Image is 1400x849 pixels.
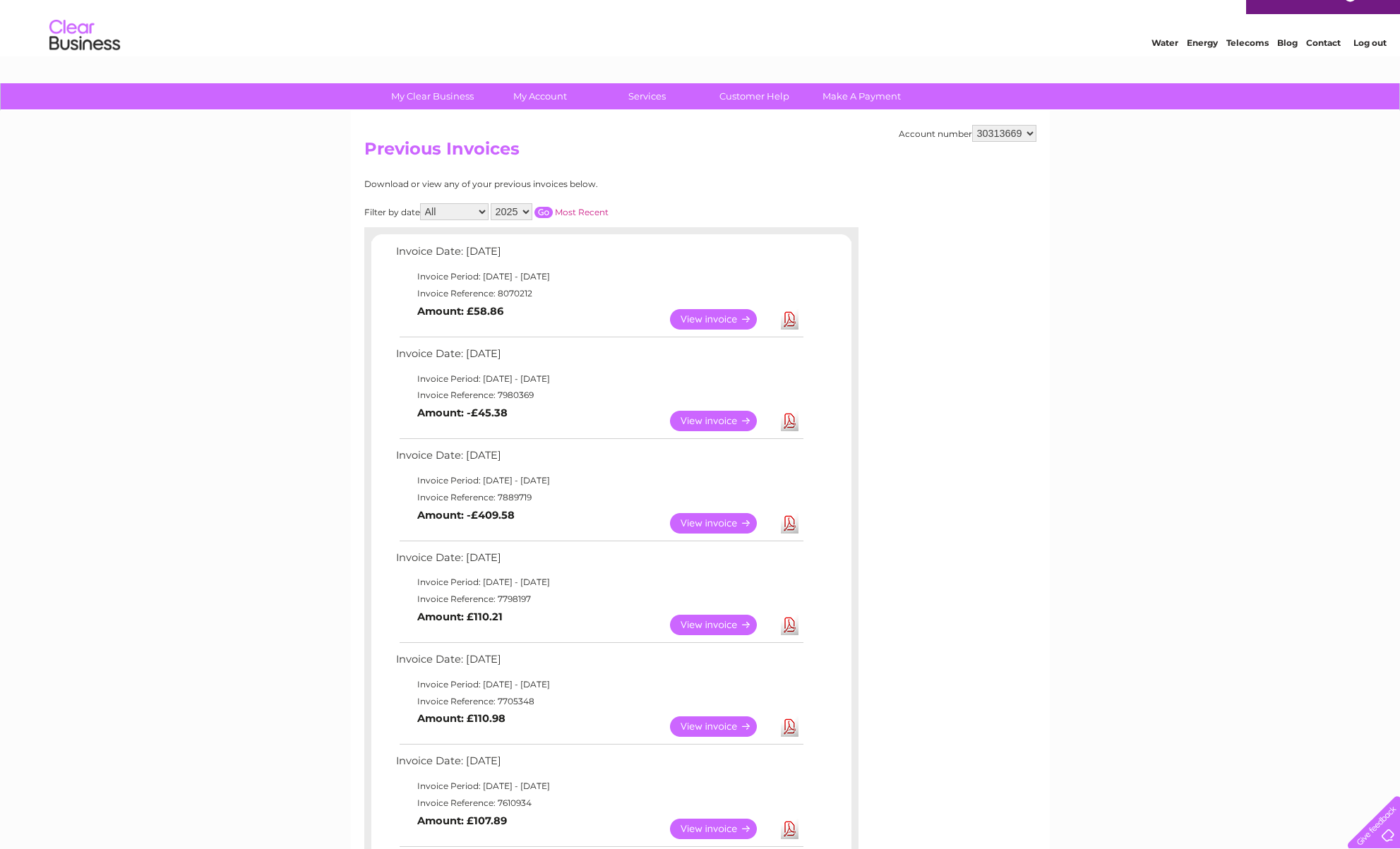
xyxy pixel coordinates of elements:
td: Invoice Reference: 7798197 [393,591,806,608]
b: Amount: £107.89 [417,814,507,827]
a: Make A Payment [803,83,920,109]
td: Invoice Date: [DATE] [393,344,806,371]
div: Filter by date [364,203,735,220]
td: Invoice Reference: 7889719 [393,489,806,506]
a: Download [781,513,798,534]
a: Download [781,716,798,737]
a: View [670,513,774,534]
a: 0333 014 3131 [1134,7,1231,25]
h2: Previous Invoices [364,139,1036,166]
td: Invoice Reference: 8070212 [393,285,806,302]
td: Invoice Period: [DATE] - [DATE] [393,676,806,693]
a: Telecoms [1226,60,1269,71]
a: View [670,615,774,635]
a: Download [781,411,798,431]
a: Energy [1187,60,1218,71]
b: Amount: £110.21 [417,610,503,623]
td: Invoice Date: [DATE] [393,446,806,472]
a: Download [781,615,798,635]
td: Invoice Date: [DATE] [393,548,806,574]
td: Invoice Date: [DATE] [393,752,806,778]
b: Amount: -£45.38 [417,407,508,419]
td: Invoice Period: [DATE] - [DATE] [393,268,806,285]
div: Download or view any of your previous invoices below. [364,179,735,189]
td: Invoice Date: [DATE] [393,650,806,676]
a: View [670,411,774,431]
td: Invoice Period: [DATE] - [DATE] [393,574,806,591]
td: Invoice Reference: 7705348 [393,693,806,710]
td: Invoice Period: [DATE] - [DATE] [393,371,806,387]
a: Download [781,309,798,330]
b: Amount: -£409.58 [417,509,515,522]
td: Invoice Period: [DATE] - [DATE] [393,472,806,489]
td: Invoice Reference: 7610934 [393,795,806,812]
a: Services [589,83,705,109]
td: Invoice Period: [DATE] - [DATE] [393,778,806,795]
div: Clear Business is a trading name of Verastar Limited (registered in [GEOGRAPHIC_DATA] No. 3667643... [367,8,1034,68]
a: Contact [1306,60,1341,71]
a: Most Recent [555,207,609,217]
a: Log out [1353,60,1387,71]
a: Blog [1277,60,1298,71]
b: Amount: £58.86 [417,305,503,318]
b: Amount: £110.98 [417,712,505,725]
a: My Account [481,83,598,109]
div: Account number [899,125,1036,142]
a: View [670,819,774,839]
td: Invoice Date: [DATE] [393,242,806,268]
a: View [670,716,774,737]
td: Invoice Reference: 7980369 [393,387,806,404]
a: My Clear Business [374,83,491,109]
a: View [670,309,774,330]
img: logo.png [49,37,121,80]
a: Customer Help [696,83,813,109]
a: Download [781,819,798,839]
a: Water [1151,60,1178,71]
